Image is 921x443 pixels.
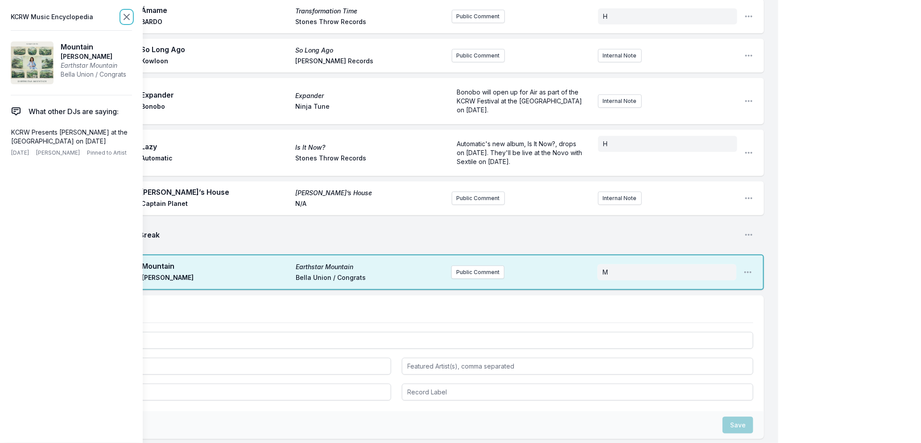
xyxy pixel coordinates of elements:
[296,273,444,284] span: Bella Union / Congrats
[11,149,29,156] span: [DATE]
[142,273,290,284] span: [PERSON_NAME]
[11,41,54,84] img: Earthstar Mountain
[598,49,642,62] button: Internal Note
[603,268,608,276] span: M
[39,358,391,375] input: Artist
[295,189,444,197] span: [PERSON_NAME]’s House
[295,17,444,28] span: Stones Throw Records
[452,49,505,62] button: Public Comment
[452,10,505,23] button: Public Comment
[141,57,290,67] span: Kowloon
[457,140,584,165] span: Automatic's new album, Is It Now?, drops on [DATE]. They'll be live at the Novo with Sextile on [...
[402,358,754,375] input: Featured Artist(s), comma separated
[295,91,444,100] span: Expander
[295,7,444,16] span: Transformation Time
[295,143,444,152] span: Is It Now?
[11,128,128,146] p: KCRW Presents [PERSON_NAME] at the [GEOGRAPHIC_DATA] on [DATE]
[141,141,290,152] span: Lazy
[39,332,753,349] input: Track Title
[61,41,126,52] span: Mountain
[603,12,608,20] span: H
[744,12,753,21] button: Open playlist item options
[744,51,753,60] button: Open playlist item options
[141,44,290,55] span: So Long Ago
[452,192,505,205] button: Public Comment
[141,17,290,28] span: BARDO
[61,70,126,79] span: Bella Union / Congrats
[29,106,119,117] span: What other DJs are saying:
[598,192,642,205] button: Internal Note
[295,46,444,55] span: So Long Ago
[744,148,753,157] button: Open playlist item options
[141,199,290,210] span: Captain Planet
[744,194,753,203] button: Open playlist item options
[39,384,391,401] input: Album Title
[457,88,584,114] span: Bonobo will open up for Air as part of the KCRW Festival at the [GEOGRAPHIC_DATA] on [DATE].
[402,384,754,401] input: Record Label
[139,230,737,240] span: Break
[141,187,290,197] span: [PERSON_NAME]’s House
[142,261,290,271] span: Mountain
[295,57,444,67] span: [PERSON_NAME] Records
[141,154,290,164] span: Automatic
[295,199,444,210] span: N/A
[61,52,126,61] span: [PERSON_NAME]
[723,417,753,434] button: Save
[744,97,753,106] button: Open playlist item options
[296,263,444,271] span: Earthstar Mountain
[141,90,290,100] span: Expander
[295,102,444,113] span: Ninja Tune
[743,268,752,277] button: Open playlist item options
[61,61,126,70] span: Earthstar Mountain
[36,149,80,156] span: [PERSON_NAME]
[141,102,290,113] span: Bonobo
[451,266,504,279] button: Public Comment
[295,154,444,164] span: Stones Throw Records
[744,230,753,239] button: Open playlist item options
[603,140,608,148] span: H
[11,11,93,23] span: KCRW Music Encyclopedia
[598,94,642,108] button: Internal Note
[141,5,290,16] span: Ámame
[87,149,127,156] span: Pinned to Artist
